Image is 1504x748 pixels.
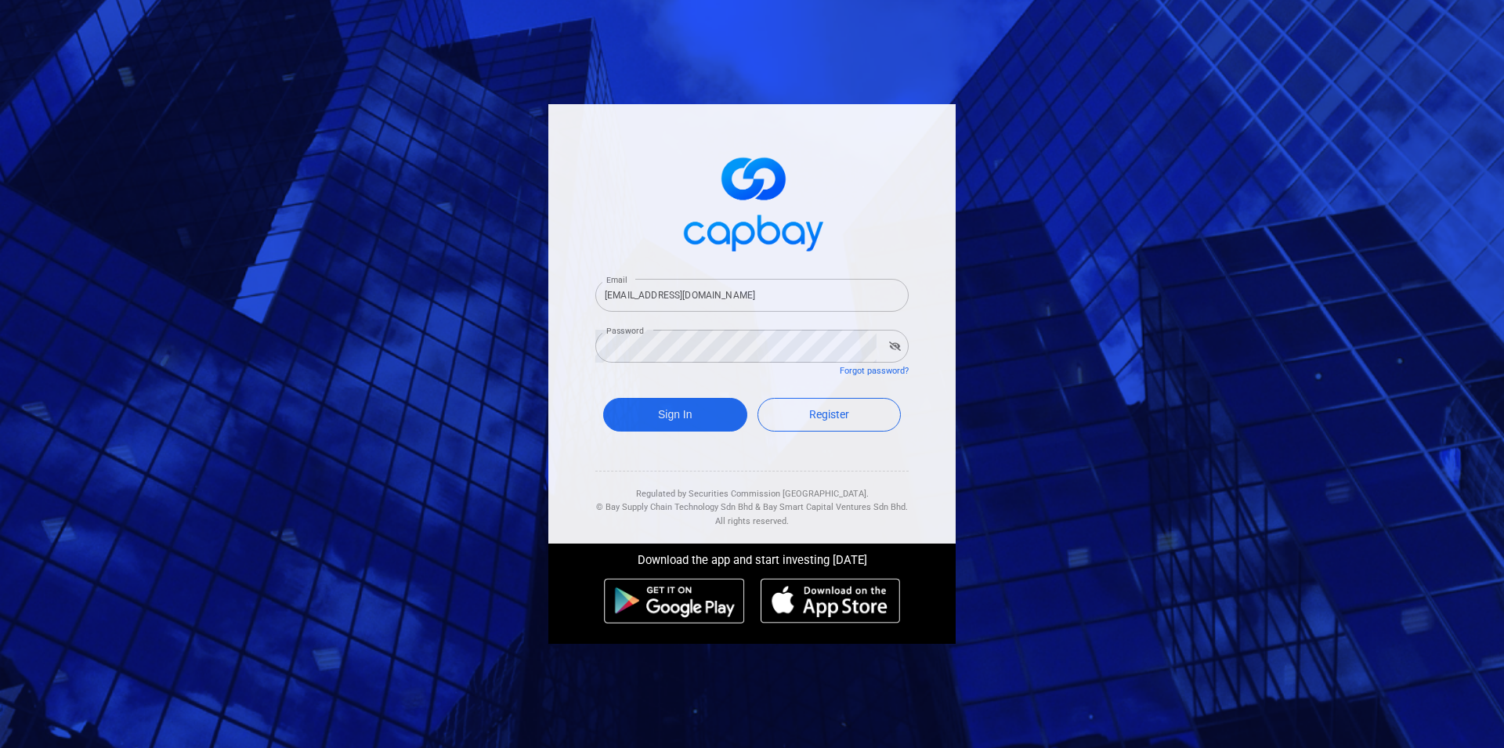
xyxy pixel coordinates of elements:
[761,578,900,623] img: ios
[763,502,908,512] span: Bay Smart Capital Ventures Sdn Bhd.
[537,544,967,570] div: Download the app and start investing [DATE]
[603,398,747,432] button: Sign In
[604,578,745,623] img: android
[674,143,830,260] img: logo
[757,398,902,432] a: Register
[595,472,909,529] div: Regulated by Securities Commission [GEOGRAPHIC_DATA]. & All rights reserved.
[606,274,627,286] label: Email
[606,325,644,337] label: Password
[596,502,753,512] span: © Bay Supply Chain Technology Sdn Bhd
[840,366,909,376] a: Forgot password?
[809,408,849,421] span: Register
